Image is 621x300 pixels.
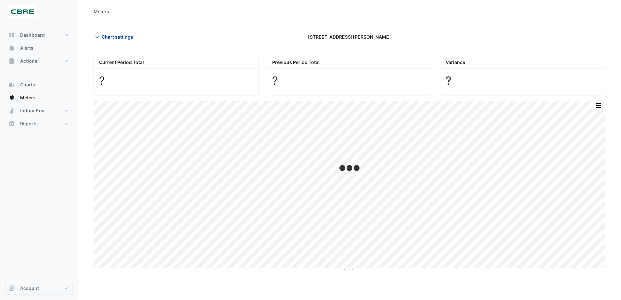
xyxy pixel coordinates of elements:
[8,107,15,114] app-icon: Indoor Env
[20,120,38,127] span: Reports
[5,42,73,55] button: Alerts
[440,56,605,69] div: Variance
[5,91,73,104] button: Meters
[99,74,253,87] div: ?
[8,5,37,18] img: Company Logo
[5,29,73,42] button: Dashboard
[5,78,73,91] button: Charts
[8,94,15,101] app-icon: Meters
[20,285,39,292] span: Account
[20,94,36,101] span: Meters
[20,58,37,64] span: Actions
[20,45,33,51] span: Alerts
[592,101,605,109] button: More Options
[5,104,73,117] button: Indoor Env
[20,32,45,38] span: Dashboard
[5,117,73,130] button: Reports
[446,74,600,87] div: ?
[267,56,432,69] div: Previous Period Total
[102,33,133,40] span: Chart settings
[5,55,73,68] button: Actions
[94,56,259,69] div: Current Period Total
[94,8,109,15] div: Meters
[8,81,15,88] app-icon: Charts
[5,282,73,295] button: Account
[272,74,426,87] div: ?
[8,45,15,51] app-icon: Alerts
[20,107,44,114] span: Indoor Env
[20,81,35,88] span: Charts
[8,32,15,38] app-icon: Dashboard
[8,120,15,127] app-icon: Reports
[8,58,15,64] app-icon: Actions
[94,31,137,43] button: Chart settings
[308,33,391,40] span: [STREET_ADDRESS][PERSON_NAME]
